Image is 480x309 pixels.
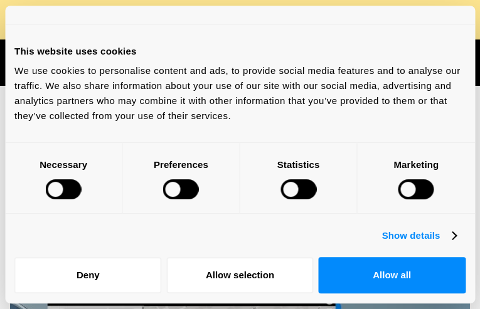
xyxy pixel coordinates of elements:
[166,257,314,293] button: Allow selection
[154,159,208,170] strong: Preferences
[394,159,439,170] strong: Marketing
[277,159,320,170] strong: Statistics
[40,159,87,170] strong: Necessary
[382,228,456,243] a: Show details
[14,44,466,59] div: This website uses cookies
[14,257,162,293] button: Deny
[318,257,466,293] button: Allow all
[14,63,466,123] div: We use cookies to personalise content and ads, to provide social media features and to analyse ou...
